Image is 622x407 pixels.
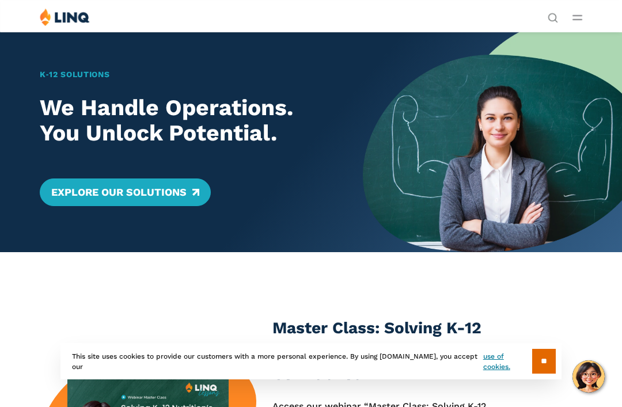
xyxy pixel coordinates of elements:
[272,317,536,385] h3: Master Class: Solving K-12 Nutrition’s Top 5 Obstacles With Confidence
[548,8,558,22] nav: Utility Navigation
[40,8,90,26] img: LINQ | K‑12 Software
[483,351,532,372] a: use of cookies.
[60,343,562,379] div: This site uses cookies to provide our customers with a more personal experience. By using [DOMAIN...
[40,178,211,206] a: Explore Our Solutions
[572,11,582,24] button: Open Main Menu
[548,12,558,22] button: Open Search Bar
[572,360,605,393] button: Hello, have a question? Let’s chat.
[40,69,337,81] h1: K‑12 Solutions
[363,32,622,252] img: Home Banner
[40,95,337,147] h2: We Handle Operations. You Unlock Potential.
